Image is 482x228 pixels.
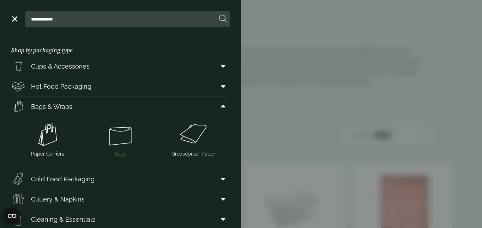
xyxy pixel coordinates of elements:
a: Hot Food Packaging [11,76,230,96]
img: PintNhalf_cup.svg [11,59,25,73]
img: Paper_carriers.svg [14,121,81,149]
img: Paper_carriers.svg [11,99,25,113]
span: Cold Food Packaging [31,174,95,184]
a: Cold Food Packaging [11,169,230,189]
a: Cups & Accessories [11,56,230,76]
button: Open CMP widget [4,207,20,224]
img: Deli_box.svg [11,79,25,93]
h3: Shop by packaging type [11,36,230,56]
span: Greaseproof Paper [171,150,215,158]
span: Bags [115,150,126,158]
a: Bags & Wraps [11,97,230,116]
span: Cups & Accessories [31,62,90,71]
span: Cutlery & Napkins [31,194,85,204]
img: Bags.svg [87,121,154,149]
img: Sandwich_box.svg [11,172,25,186]
img: Greaseproof_paper.svg [160,121,227,149]
span: Paper Carriers [31,150,64,158]
span: Hot Food Packaging [31,82,91,91]
a: Cutlery & Napkins [11,189,230,209]
img: Cutlery.svg [11,192,25,206]
a: Greaseproof Paper [160,119,227,159]
a: Paper Carriers [14,119,81,159]
a: Bags [87,119,154,159]
span: Cleaning & Essentials [31,215,95,224]
span: Bags & Wraps [31,102,72,111]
